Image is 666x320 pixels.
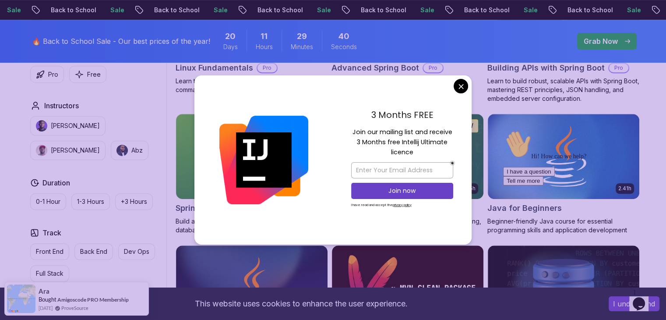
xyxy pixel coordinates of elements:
p: Dev Ops [124,247,149,256]
span: 20 Days [225,30,236,43]
button: Dev Ops [118,243,155,260]
a: Amigoscode PRO Membership [57,296,129,303]
button: Tell me more [4,50,44,59]
p: 0-1 Hour [36,197,60,206]
h2: Spring Boot for Beginners [176,202,276,214]
span: Hi! How can we help? [4,26,87,33]
a: Java for Beginners card2.41hJava for BeginnersBeginner-friendly Java course for essential program... [487,114,640,235]
h2: Linux Fundamentals [176,62,253,74]
h2: Duration [42,178,70,188]
span: 11 Hours [261,30,268,43]
button: Pro [30,66,64,83]
p: Sale [516,6,544,14]
p: Back to School [457,6,516,14]
p: Back to School [147,6,206,14]
button: instructor img[PERSON_NAME] [30,141,106,160]
p: Beginner-friendly Java course for essential programming skills and application development [487,217,640,235]
img: instructor img [116,145,128,156]
img: instructor img [36,120,47,132]
p: Sale [206,6,234,14]
p: Back End [80,247,107,256]
img: provesource social proof notification image [7,284,35,313]
button: instructor img[PERSON_NAME] [30,116,106,135]
p: +3 Hours [121,197,147,206]
p: Sale [413,6,441,14]
p: [PERSON_NAME] [51,121,100,130]
h2: Instructors [44,100,79,111]
p: Pro [609,64,628,72]
button: instructor imgAbz [111,141,148,160]
iframe: chat widget [629,285,657,311]
button: 0-1 Hour [30,193,66,210]
p: Back to School [353,6,413,14]
p: Free [87,70,101,79]
p: Sale [103,6,131,14]
iframe: chat widget [500,127,657,281]
p: Back to School [250,6,310,14]
p: 🔥 Back to School Sale - Our best prices of the year! [32,36,210,46]
p: Learn to build robust, scalable APIs with Spring Boot, mastering REST principles, JSON handling, ... [487,77,640,103]
a: ProveSource [61,304,88,312]
span: Minutes [291,43,313,51]
p: Pro [257,64,277,72]
div: 👋Hi! How can we help?I have a questionTell me more [4,4,161,59]
span: 40 Seconds [338,30,349,43]
span: 29 Minutes [297,30,307,43]
p: Grab Now [584,36,618,46]
p: Back to School [560,6,620,14]
p: Pro [423,64,443,72]
p: [PERSON_NAME] [51,146,100,155]
img: Java for Beginners card [488,114,639,199]
a: Spring Boot for Beginners card1.67hNEWSpring Boot for BeginnersBuild a CRUD API with Spring Boot ... [176,114,328,235]
p: Full Stack [36,269,63,278]
p: Pro [48,70,58,79]
img: instructor img [36,145,47,156]
button: +3 Hours [115,193,153,210]
p: Build a CRUD API with Spring Boot and PostgreSQL database using Spring Data JPA and Spring AI [176,217,328,235]
button: Free [69,66,106,83]
span: Bought [39,296,56,303]
span: Days [223,43,238,51]
button: Front End [30,243,69,260]
button: Full Stack [30,265,69,282]
h2: Track [42,228,61,238]
p: Sale [620,6,648,14]
span: Ara [39,288,49,295]
div: This website uses cookies to enhance the user experience. [7,294,596,313]
button: I have a question [4,40,55,50]
span: [DATE] [39,304,53,312]
button: Accept cookies [609,296,659,311]
button: 1-3 Hours [71,193,110,210]
p: Learn the fundamentals of Linux and how to use the command line [176,77,328,94]
img: Spring Boot for Beginners card [176,114,328,199]
h2: Advanced Spring Boot [331,62,419,74]
button: Back End [74,243,113,260]
h2: Java for Beginners [487,202,562,214]
p: 1-3 Hours [77,197,104,206]
p: Front End [36,247,63,256]
p: Back to School [43,6,103,14]
span: Seconds [331,43,357,51]
span: Hours [256,43,273,51]
img: :wave: [4,4,32,32]
p: Sale [310,6,338,14]
p: Abz [131,146,143,155]
h2: Building APIs with Spring Boot [487,62,605,74]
